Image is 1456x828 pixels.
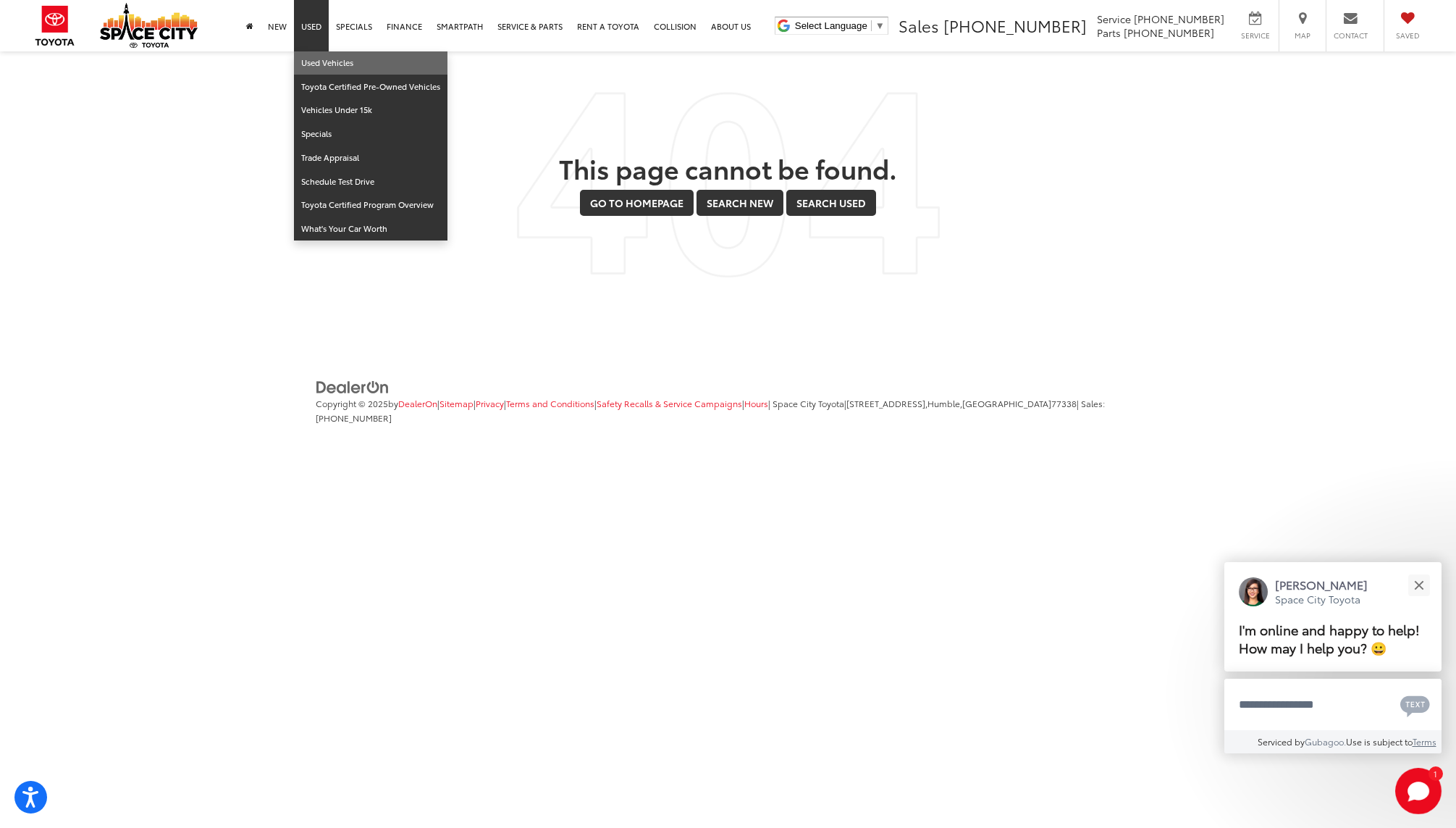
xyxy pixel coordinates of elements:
span: Saved [1392,30,1423,41]
span: [PHONE_NUMBER] [1134,12,1224,26]
span: Serviced by [1258,735,1305,748]
span: Select Language [795,20,867,31]
svg: Text [1400,694,1430,717]
span: | [742,397,768,409]
span: 77338 [1051,397,1077,409]
img: Space City Toyota [100,3,198,48]
span: Service [1239,30,1271,41]
span: | [504,397,594,409]
span: by [388,397,437,409]
span: Use is subject to [1346,735,1413,748]
span: I'm online and happy to help! How may I help you? 😀 [1239,620,1420,657]
a: Privacy [476,397,504,409]
a: Search New [697,190,783,216]
a: Schedule Test Drive [294,170,447,194]
span: Parts [1097,25,1121,40]
span: Contact [1334,30,1368,41]
a: What's Your Car Worth [294,217,447,241]
a: Go to Homepage [580,190,694,216]
a: Terms [1413,735,1436,748]
span: | [844,397,1077,409]
span: [STREET_ADDRESS], [846,397,927,409]
a: DealerOn [316,379,390,393]
a: Safety Recalls & Service Campaigns, Opens in a new tab [597,397,742,409]
svg: Start Chat [1395,768,1442,814]
a: Sitemap [439,397,474,409]
span: | [474,397,504,409]
span: ▼ [875,20,885,31]
span: Map [1287,30,1318,41]
span: | [437,397,474,409]
button: Chat with SMS [1396,688,1434,721]
img: DealerOn [316,380,390,396]
span: Humble, [927,397,962,409]
span: [PHONE_NUMBER] [316,411,392,424]
a: Gubagoo. [1305,735,1346,748]
a: Select Language​ [795,20,885,31]
button: Toggle Chat Window [1395,768,1442,814]
span: Sales [899,14,939,37]
span: [PHONE_NUMBER] [943,14,1087,37]
a: Trade Appraisal [294,146,447,170]
div: Close[PERSON_NAME]Space City ToyotaI'm online and happy to help! How may I help you? 😀Type your m... [1224,562,1442,753]
textarea: Type your message [1224,679,1442,731]
span: 1 [1434,770,1437,777]
span: Service [1097,12,1131,26]
a: Hours [744,397,768,409]
a: Vehicles Under 15k [294,99,447,122]
a: Toyota Certified Program Overview [294,193,447,217]
a: Toyota Certified Pre-Owned Vehicles [294,75,447,99]
span: [PHONE_NUMBER] [1124,25,1214,40]
span: [GEOGRAPHIC_DATA] [962,397,1051,409]
a: DealerOn Home Page [398,397,437,409]
p: [PERSON_NAME] [1275,577,1368,593]
a: Used Vehicles [294,51,447,75]
span: Copyright © 2025 [316,397,388,409]
h2: This page cannot be found. [316,154,1141,183]
a: Search Used [786,190,876,216]
button: Close [1403,569,1434,601]
span: | Space City Toyota [768,397,844,409]
a: Specials [294,122,447,146]
span: | [594,397,742,409]
p: Space City Toyota [1275,593,1368,606]
a: Terms and Conditions [506,397,594,409]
